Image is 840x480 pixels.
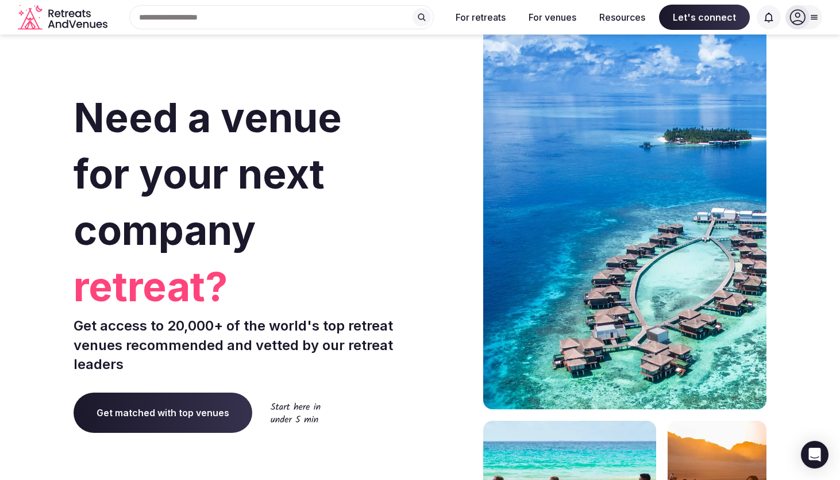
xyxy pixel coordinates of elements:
div: Open Intercom Messenger [801,441,829,469]
img: Start here in under 5 min [271,402,321,423]
a: Visit the homepage [18,5,110,30]
button: For retreats [446,5,515,30]
span: retreat? [74,259,415,315]
span: Let's connect [659,5,750,30]
button: Resources [590,5,654,30]
span: Need a venue for your next company [74,93,342,255]
button: For venues [519,5,585,30]
svg: Retreats and Venues company logo [18,5,110,30]
a: Get matched with top venues [74,393,252,433]
p: Get access to 20,000+ of the world's top retreat venues recommended and vetted by our retreat lea... [74,316,415,374]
